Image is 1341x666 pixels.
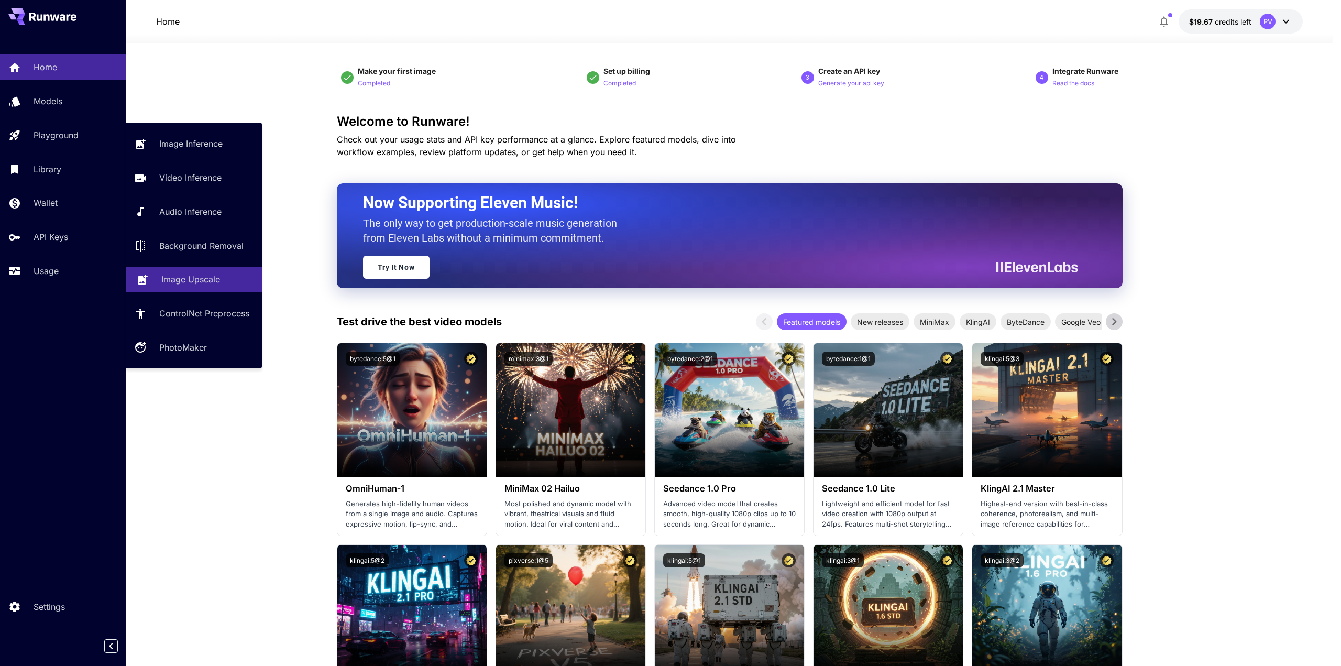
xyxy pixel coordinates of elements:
nav: breadcrumb [156,15,180,28]
p: Generates high-fidelity human videos from a single image and audio. Captures expressive motion, l... [346,499,478,530]
h3: MiniMax 02 Hailuo [504,484,637,494]
p: Models [34,95,62,107]
img: alt [814,343,963,477]
h2: Now Supporting Eleven Music! [363,193,1070,213]
p: API Keys [34,231,68,243]
button: Certified Model – Vetted for best performance and includes a commercial license. [940,352,954,366]
span: MiniMax [914,316,955,327]
span: credits left [1215,17,1251,26]
button: Certified Model – Vetted for best performance and includes a commercial license. [623,553,637,567]
button: Certified Model – Vetted for best performance and includes a commercial license. [1100,352,1114,366]
p: Home [156,15,180,28]
a: Background Removal [126,233,262,258]
p: Usage [34,265,59,277]
a: Video Inference [126,165,262,191]
p: 4 [1040,73,1043,82]
button: minimax:3@1 [504,352,553,366]
a: PhotoMaker [126,335,262,361]
button: klingai:5@2 [346,553,389,567]
p: Home [34,61,57,73]
button: bytedance:2@1 [663,352,717,366]
h3: Welcome to Runware! [337,114,1123,129]
h3: Seedance 1.0 Lite [822,484,954,494]
img: alt [655,343,804,477]
h3: Seedance 1.0 Pro [663,484,796,494]
p: Image Inference [159,137,223,150]
p: Lightweight and efficient model for fast video creation with 1080p output at 24fps. Features mult... [822,499,954,530]
div: Collapse sidebar [112,637,126,656]
a: Image Upscale [126,267,262,292]
img: alt [496,343,645,477]
p: Advanced video model that creates smooth, high-quality 1080p clips up to 10 seconds long. Great f... [663,499,796,530]
a: Image Inference [126,131,262,157]
p: Most polished and dynamic model with vibrant, theatrical visuals and fluid motion. Ideal for vira... [504,499,637,530]
p: Test drive the best video models [337,314,502,330]
a: ControlNet Preprocess [126,301,262,326]
p: PhotoMaker [159,341,207,354]
span: Google Veo [1055,316,1107,327]
span: Create an API key [818,67,880,75]
h3: OmniHuman‑1 [346,484,478,494]
button: Certified Model – Vetted for best performance and includes a commercial license. [782,553,796,567]
span: $19.67 [1189,17,1215,26]
p: Highest-end version with best-in-class coherence, photorealism, and multi-image reference capabil... [981,499,1113,530]
p: Wallet [34,196,58,209]
p: Library [34,163,61,176]
p: Settings [34,601,65,613]
button: Collapse sidebar [104,639,118,653]
p: 3 [806,73,809,82]
span: Integrate Runware [1052,67,1118,75]
img: alt [337,343,487,477]
span: Featured models [777,316,847,327]
button: klingai:5@1 [663,553,705,567]
span: KlingAI [960,316,996,327]
span: Set up billing [603,67,650,75]
button: Certified Model – Vetted for best performance and includes a commercial license. [464,553,478,567]
button: Certified Model – Vetted for best performance and includes a commercial license. [1100,553,1114,567]
span: New releases [851,316,909,327]
p: Video Inference [159,171,222,184]
p: Audio Inference [159,205,222,218]
span: Check out your usage stats and API key performance at a glance. Explore featured models, dive int... [337,134,736,157]
p: The only way to get production-scale music generation from Eleven Labs without a minimum commitment. [363,216,625,245]
p: Image Upscale [161,273,220,286]
button: klingai:5@3 [981,352,1024,366]
div: PV [1260,14,1276,29]
a: Audio Inference [126,199,262,225]
img: alt [972,343,1122,477]
button: bytedance:5@1 [346,352,400,366]
p: ControlNet Preprocess [159,307,249,320]
button: Certified Model – Vetted for best performance and includes a commercial license. [623,352,637,366]
span: Make your first image [358,67,436,75]
a: Try It Now [363,256,430,279]
button: Certified Model – Vetted for best performance and includes a commercial license. [782,352,796,366]
p: Generate your api key [818,79,884,89]
h3: KlingAI 2.1 Master [981,484,1113,494]
p: Background Removal [159,239,244,252]
p: Read the docs [1052,79,1094,89]
button: klingai:3@2 [981,553,1024,567]
button: Certified Model – Vetted for best performance and includes a commercial license. [464,352,478,366]
span: ByteDance [1001,316,1051,327]
p: Completed [603,79,636,89]
button: $19.6706 [1179,9,1303,34]
button: pixverse:1@5 [504,553,553,567]
button: bytedance:1@1 [822,352,875,366]
div: $19.6706 [1189,16,1251,27]
button: Certified Model – Vetted for best performance and includes a commercial license. [940,553,954,567]
p: Completed [358,79,390,89]
p: Playground [34,129,79,141]
button: klingai:3@1 [822,553,864,567]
